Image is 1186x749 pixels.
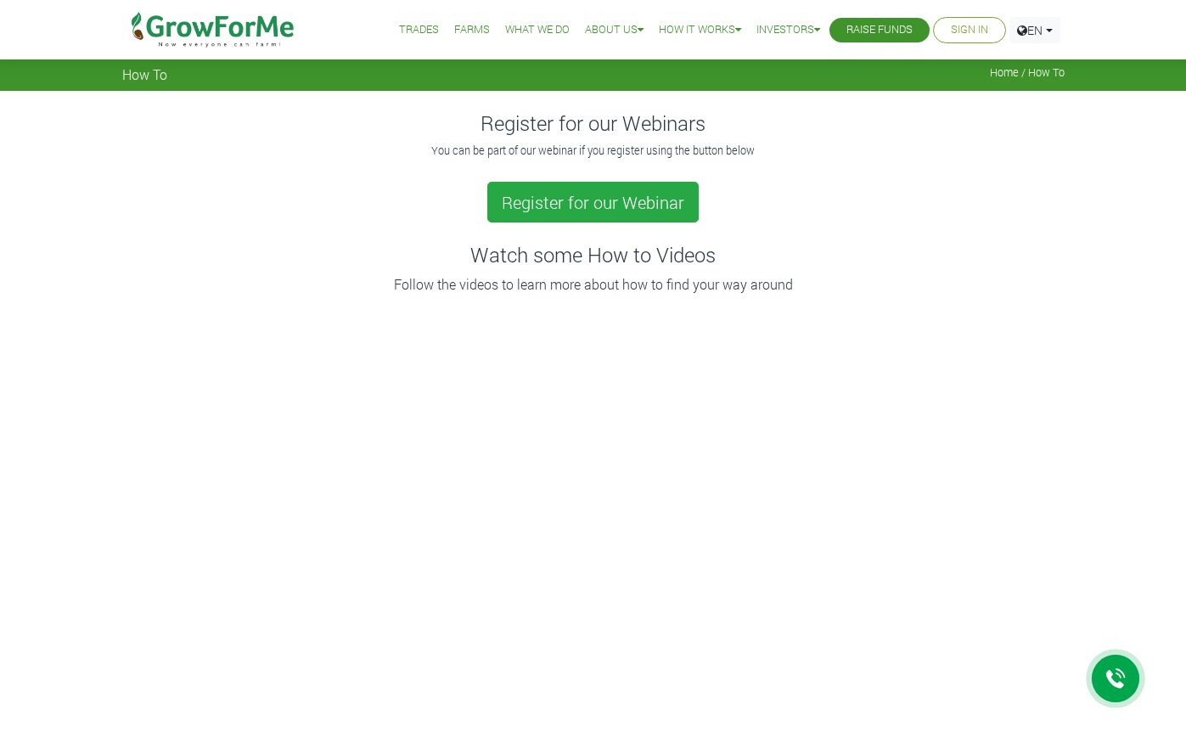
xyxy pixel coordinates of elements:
a: How it Works [659,21,741,39]
span: Home / How To [990,66,1065,79]
p: Follow the videos to learn more about how to find your way around [125,274,1062,295]
h4: Register for our Webinars [122,111,1065,136]
a: Farms [454,21,490,39]
a: Trades [399,21,439,39]
a: Investors [756,21,820,39]
p: You can be part of our webinar if you register using the button below [125,143,1062,159]
a: EN [1009,17,1060,43]
a: About Us [585,21,644,39]
span: How To [122,66,167,82]
a: Raise Funds [846,21,913,39]
h4: Watch some How to Videos [122,243,1065,267]
a: Sign In [951,21,988,39]
a: Register for our Webinar [487,182,699,222]
a: What We Do [505,21,570,39]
